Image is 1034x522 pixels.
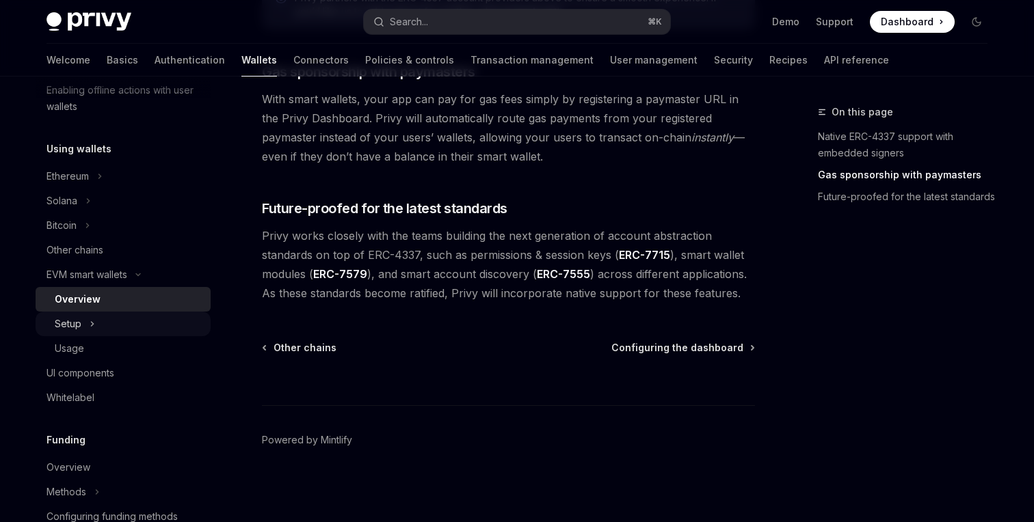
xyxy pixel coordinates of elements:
button: Toggle dark mode [966,11,987,33]
div: Methods [47,484,86,500]
a: Native ERC-4337 support with embedded signers [818,126,998,164]
a: Welcome [47,44,90,77]
a: Overview [36,287,211,312]
div: UI components [47,365,114,381]
a: ERC-7579 [313,267,367,281]
a: User management [610,44,698,77]
a: Dashboard [870,11,955,33]
button: EVM smart wallets [36,262,211,287]
button: Setup [36,312,211,336]
div: EVM smart wallets [47,266,127,283]
a: Overview [36,455,211,480]
a: UI components [36,361,211,385]
a: Policies & controls [365,44,454,77]
a: ERC-7555 [537,267,590,281]
h5: Funding [47,432,85,448]
a: Wallets [241,44,277,77]
a: Powered by Mintlify [262,433,352,447]
a: Gas sponsorship with paymasters [818,164,998,186]
a: Other chains [263,341,336,355]
a: Configuring the dashboard [611,341,754,355]
span: Privy works closely with the teams building the next generation of account abstraction standards ... [262,226,755,303]
a: Whitelabel [36,385,211,410]
button: Methods [36,480,211,504]
a: Future-proofed for the latest standards [818,186,998,208]
span: Dashboard [881,15,933,29]
a: API reference [824,44,889,77]
h5: Using wallets [47,141,111,157]
button: Solana [36,189,211,213]
div: Overview [55,291,101,307]
div: Setup [55,316,81,332]
span: Other chains [274,341,336,355]
a: Support [816,15,853,29]
div: Other chains [47,242,103,258]
div: Overview [47,459,90,476]
a: Connectors [293,44,349,77]
div: Ethereum [47,168,89,184]
div: Bitcoin [47,217,77,234]
button: Search...⌘K [364,10,670,34]
a: Usage [36,336,211,361]
button: Ethereum [36,164,211,189]
div: Solana [47,193,77,209]
a: Basics [107,44,138,77]
a: ERC-7715 [619,248,670,262]
div: Whitelabel [47,389,94,406]
img: dark logo [47,12,131,31]
div: Search... [390,14,428,30]
em: instantly [691,130,734,144]
a: Enabling offline actions with user wallets [36,78,211,119]
button: Bitcoin [36,213,211,238]
span: On this page [832,104,893,120]
span: ⌘ K [648,16,662,27]
a: Other chains [36,238,211,262]
span: Configuring the dashboard [611,341,743,355]
span: With smart wallets, your app can pay for gas fees simply by registering a paymaster URL in the Pr... [262,90,755,166]
a: Security [714,44,753,77]
a: Authentication [155,44,225,77]
a: Demo [772,15,799,29]
div: Enabling offline actions with user wallets [47,82,202,115]
span: Future-proofed for the latest standards [262,199,507,218]
div: Usage [55,340,84,357]
a: Recipes [769,44,808,77]
a: Transaction management [470,44,594,77]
